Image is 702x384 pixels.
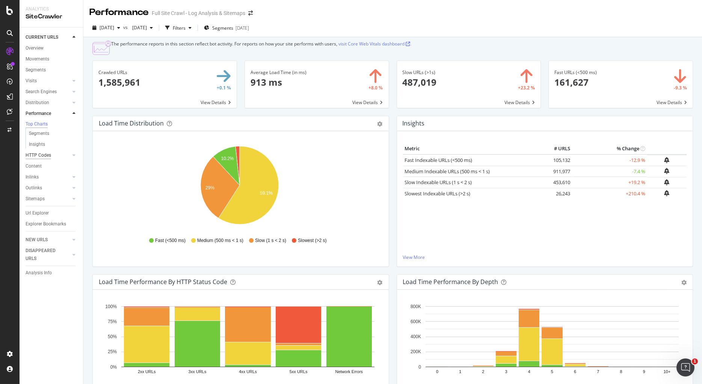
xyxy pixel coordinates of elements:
[542,188,572,199] td: 26,243
[664,190,670,196] div: bell-plus
[26,55,78,63] a: Movements
[29,130,78,138] a: Segments
[542,166,572,177] td: 911,977
[26,151,70,159] a: HTTP Codes
[110,364,117,370] text: 0%
[26,209,49,217] div: Url Explorer
[26,195,45,203] div: Sitemaps
[551,369,553,374] text: 5
[26,88,70,96] a: Search Engines
[26,121,78,128] a: Top Charts
[236,25,249,31] div: [DATE]
[26,6,77,12] div: Analytics
[643,369,645,374] text: 9
[260,190,273,196] text: 59.1%
[664,179,670,185] div: bell-plus
[99,119,164,127] div: Load Time Distribution
[155,237,186,244] span: Fast (<500 ms)
[105,304,117,309] text: 100%
[26,236,70,244] a: NEW URLS
[89,6,149,19] div: Performance
[403,254,687,260] a: View More
[26,195,70,203] a: Sitemaps
[108,319,117,324] text: 75%
[405,168,490,175] a: Medium Indexable URLs (500 ms < 1 s)
[505,369,507,374] text: 3
[162,22,195,34] button: Filters
[26,162,42,170] div: Content
[26,99,49,107] div: Distribution
[597,369,599,374] text: 7
[26,236,48,244] div: NEW URLS
[129,22,156,34] button: [DATE]
[377,280,383,285] div: gear
[173,25,186,31] div: Filters
[26,55,49,63] div: Movements
[26,12,77,21] div: SiteCrawler
[248,11,253,16] div: arrow-right-arrow-left
[26,99,70,107] a: Distribution
[26,269,78,277] a: Analysis Info
[201,22,252,34] button: Segments[DATE]
[676,358,694,376] iframe: Intercom live chat
[26,269,52,277] div: Analysis Info
[572,177,647,188] td: +19.2 %
[482,369,484,374] text: 2
[108,349,117,354] text: 25%
[692,358,698,364] span: 1
[528,369,530,374] text: 4
[129,24,147,31] span: 2025 Sep. 9th
[89,22,123,34] button: [DATE]
[26,66,46,74] div: Segments
[26,110,51,118] div: Performance
[205,185,214,190] text: 29%
[29,130,49,138] div: Segments
[405,157,473,163] a: Fast Indexable URLs (<500 ms)
[436,369,438,374] text: 0
[403,143,542,154] th: Metric
[111,41,411,47] div: The performance reports in this section reflect bot activity. For reports on how your site perfor...
[410,349,421,354] text: 200K
[26,77,37,85] div: Visits
[26,247,63,263] div: DISAPPEARED URLS
[212,25,233,31] span: Segments
[542,154,572,166] td: 105,132
[572,143,647,154] th: % Change
[26,151,51,159] div: HTTP Codes
[405,179,472,186] a: Slow Indexable URLs (1 s < 2 s)
[239,369,257,374] text: 4xx URLs
[99,143,380,230] svg: A chart.
[26,173,39,181] div: Inlinks
[100,24,114,31] span: 2025 Oct. 7th
[290,369,308,374] text: 5xx URLs
[26,44,44,52] div: Overview
[572,154,647,166] td: -12.9 %
[26,33,58,41] div: CURRENT URLS
[29,141,78,148] a: Insights
[26,220,66,228] div: Explorer Bookmarks
[26,209,78,217] a: Url Explorer
[663,369,670,374] text: 10+
[152,9,245,17] div: Full Site Crawl - Log Analysis & Sitemaps
[99,278,227,286] div: Load Time Performance by HTTP Status Code
[26,77,70,85] a: Visits
[26,33,70,41] a: CURRENT URLS
[26,184,70,192] a: Outlinks
[197,237,243,244] span: Medium (500 ms < 1 s)
[542,177,572,188] td: 453,610
[26,66,78,74] a: Segments
[26,44,78,52] a: Overview
[459,369,461,374] text: 1
[26,121,48,127] div: Top Charts
[664,157,670,163] div: bell-plus
[410,334,421,339] text: 400K
[189,369,207,374] text: 3xx URLs
[664,168,670,174] div: bell-plus
[620,369,622,374] text: 8
[26,184,42,192] div: Outlinks
[26,162,78,170] a: Content
[123,24,129,30] span: vs
[255,237,286,244] span: Slow (1 s < 2 s)
[403,118,425,129] h4: Insights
